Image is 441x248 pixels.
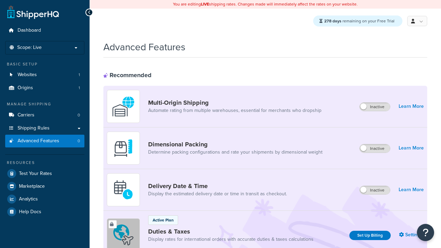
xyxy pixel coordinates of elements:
span: Marketplace [19,184,45,189]
li: Websites [5,69,84,81]
h1: Advanced Features [103,40,185,54]
img: gfkeb5ejjkALwAAAABJRU5ErkJggg== [111,178,135,202]
span: Shipping Rules [18,125,50,131]
a: Test Your Rates [5,167,84,180]
a: Display the estimated delivery date or time in transit as checkout. [148,190,287,197]
a: Analytics [5,193,84,205]
a: Advanced Features0 [5,135,84,147]
span: Websites [18,72,37,78]
a: Duties & Taxes [148,228,314,235]
a: Learn More [399,102,424,111]
span: 1 [79,85,80,91]
a: Automate rating from multiple warehouses, essential for merchants who dropship [148,107,321,114]
div: Resources [5,160,84,166]
a: Settings [399,230,424,240]
div: Recommended [103,71,152,79]
a: Carriers0 [5,109,84,122]
span: Origins [18,85,33,91]
span: 1 [79,72,80,78]
li: Origins [5,82,84,94]
div: Basic Setup [5,61,84,67]
span: Analytics [19,196,38,202]
b: LIVE [201,1,209,7]
p: Active Plan [153,217,174,223]
div: Manage Shipping [5,101,84,107]
label: Inactive [360,144,390,153]
a: Marketplace [5,180,84,193]
img: WatD5o0RtDAAAAAElFTkSuQmCC [111,94,135,118]
label: Inactive [360,186,390,194]
label: Inactive [360,103,390,111]
a: Help Docs [5,206,84,218]
span: remaining on your Free Trial [324,18,394,24]
span: Dashboard [18,28,41,33]
span: Carriers [18,112,34,118]
a: Multi-Origin Shipping [148,99,321,106]
img: DTVBYsAAAAAASUVORK5CYII= [111,136,135,160]
span: Test Your Rates [19,171,52,177]
span: Advanced Features [18,138,59,144]
a: Delivery Date & Time [148,182,287,190]
span: Scope: Live [17,45,42,51]
a: Dashboard [5,24,84,37]
a: Dimensional Packing [148,141,322,148]
button: Open Resource Center [417,224,434,241]
a: Origins1 [5,82,84,94]
a: Learn More [399,143,424,153]
li: Advanced Features [5,135,84,147]
a: Determine packing configurations and rate your shipments by dimensional weight [148,149,322,156]
a: Shipping Rules [5,122,84,135]
span: Help Docs [19,209,41,215]
span: 0 [78,112,80,118]
a: Display rates for international orders with accurate duties & taxes calculations [148,236,314,243]
a: Set Up Billing [349,231,391,240]
a: Websites1 [5,69,84,81]
li: Carriers [5,109,84,122]
strong: 278 days [324,18,341,24]
span: 0 [78,138,80,144]
a: Learn More [399,185,424,195]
